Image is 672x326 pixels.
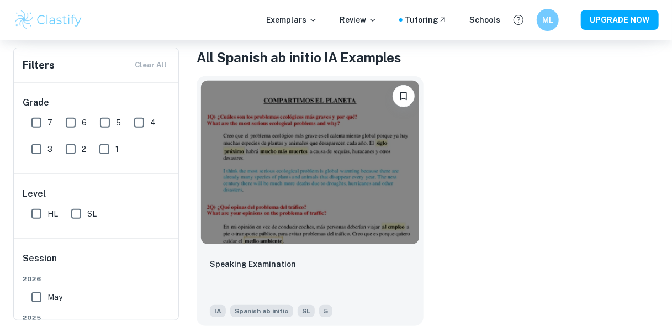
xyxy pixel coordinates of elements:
[87,208,97,220] span: SL
[115,143,119,155] span: 1
[47,143,52,155] span: 3
[201,81,419,244] img: Spanish ab initio IA example thumbnail: Speaking Examination
[47,291,62,303] span: May
[469,14,500,26] a: Schools
[47,208,58,220] span: HL
[47,117,52,129] span: 7
[210,258,296,270] p: Speaking Examination
[23,252,171,274] h6: Session
[393,85,415,107] button: Bookmark
[82,117,87,129] span: 6
[537,9,559,31] button: ML
[23,274,171,284] span: 2026
[210,305,226,317] span: IA
[116,117,121,129] span: 5
[13,9,83,31] img: Clastify logo
[23,313,171,323] span: 2025
[23,57,55,73] h6: Filters
[542,14,554,26] h6: ML
[23,187,171,201] h6: Level
[340,14,377,26] p: Review
[82,143,86,155] span: 2
[23,96,171,109] h6: Grade
[197,48,659,67] h1: All Spanish ab initio IA Examples
[150,117,156,129] span: 4
[581,10,659,30] button: UPGRADE NOW
[298,305,315,317] span: SL
[266,14,318,26] p: Exemplars
[509,10,528,29] button: Help and Feedback
[197,76,424,326] a: BookmarkSpeaking ExaminationIASpanish ab initioSL5
[405,14,447,26] a: Tutoring
[319,305,332,317] span: 5
[230,305,293,317] span: Spanish ab initio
